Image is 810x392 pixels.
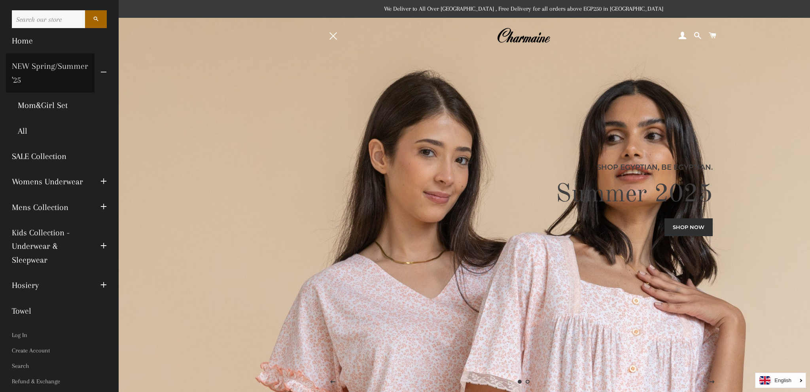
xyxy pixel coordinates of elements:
[6,118,113,144] a: All
[497,27,550,44] img: Charmaine Egypt
[759,376,802,384] a: English
[6,93,113,144] ul: NEW Spring/Summer '25
[6,169,95,194] a: Womens Underwear
[6,273,95,298] a: Hosiery
[6,374,113,389] a: Refund & Exchange
[6,195,95,220] a: Mens Collection
[6,93,113,118] a: Mom&Girl Set
[6,28,113,53] a: Home
[329,179,713,210] h2: Summer 2025
[702,372,722,392] button: Next slide
[6,298,113,324] a: Towel
[6,144,113,169] a: SALE Collection
[329,162,713,173] p: Shop Egyptian, Be Egyptian.
[12,10,85,28] input: Search our store
[6,220,95,273] a: Kids Collection - Underwear & Sleepwear
[6,53,95,93] a: NEW Spring/Summer '25
[524,378,532,386] a: Load slide 2
[516,378,524,386] a: Slide 1, current
[774,378,791,383] i: English
[6,343,113,358] a: Create Account
[323,372,343,392] button: Previous slide
[6,358,113,374] a: Search
[664,218,713,236] a: Shop now
[6,328,113,343] a: Log In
